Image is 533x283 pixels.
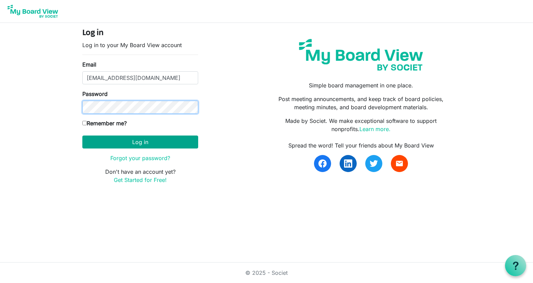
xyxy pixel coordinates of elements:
a: Get Started for Free! [114,176,167,183]
img: twitter.svg [370,159,378,168]
a: © 2025 - Societ [245,269,288,276]
h4: Log in [82,28,198,38]
div: Spread the word! Tell your friends about My Board View [272,141,451,150]
p: Don't have an account yet? [82,168,198,184]
label: Email [82,60,96,69]
a: Forgot your password? [110,155,170,161]
span: email [395,159,404,168]
p: Simple board management in one place. [272,81,451,89]
p: Post meeting announcements, and keep track of board policies, meeting minutes, and board developm... [272,95,451,111]
input: Remember me? [82,121,87,125]
label: Password [82,90,108,98]
img: linkedin.svg [344,159,352,168]
button: Log in [82,136,198,148]
img: My Board View Logo [5,3,60,20]
p: Made by Societ. We make exceptional software to support nonprofits. [272,117,451,133]
img: facebook.svg [318,159,327,168]
a: email [391,155,408,172]
p: Log in to your My Board View account [82,41,198,49]
a: Learn more. [359,126,391,132]
img: my-board-view-societ.svg [294,34,428,76]
label: Remember me? [82,119,127,127]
